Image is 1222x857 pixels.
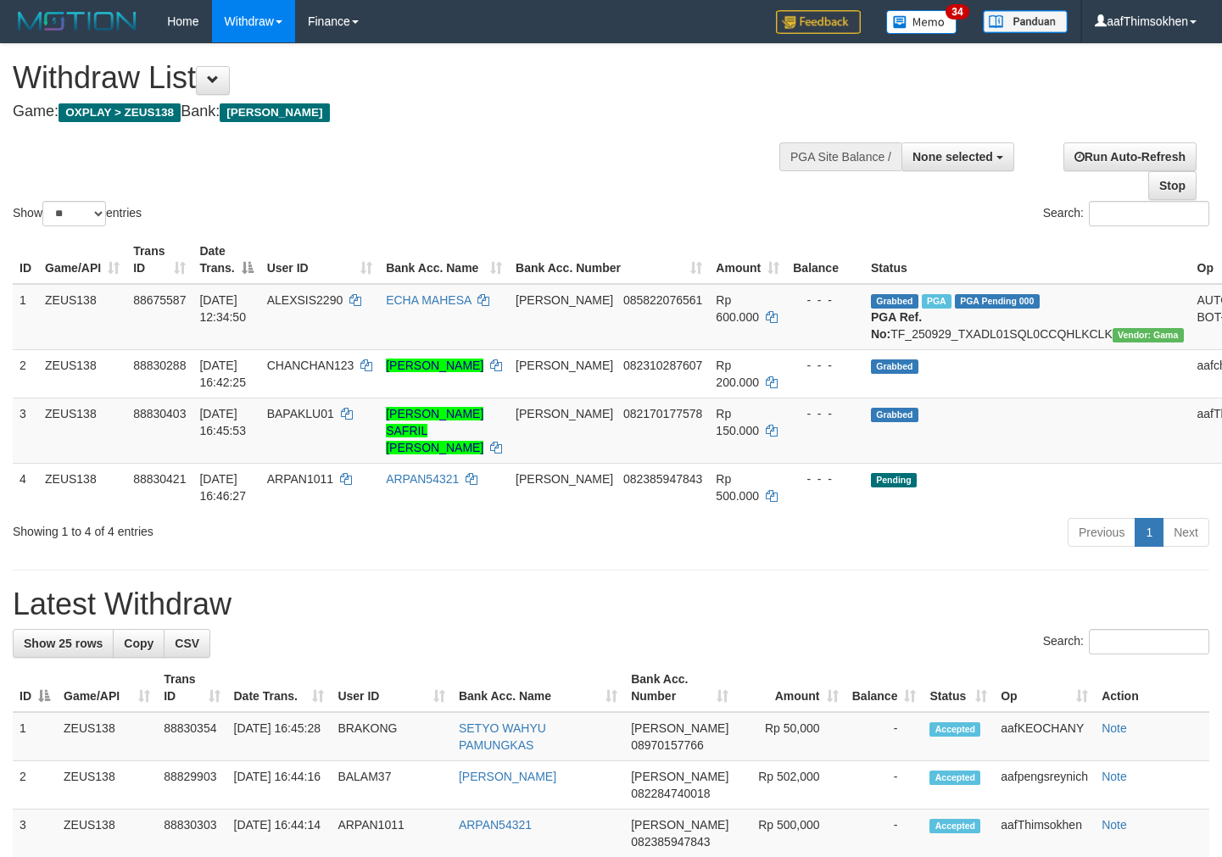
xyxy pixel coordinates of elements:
span: [DATE] 16:45:53 [199,407,246,437]
span: [PERSON_NAME] [220,103,329,122]
h1: Latest Withdraw [13,587,1209,621]
td: Rp 50,000 [735,712,845,761]
td: aafKEOCHANY [994,712,1095,761]
h1: Withdraw List [13,61,798,95]
td: 4 [13,463,38,511]
select: Showentries [42,201,106,226]
span: PGA Pending [955,294,1040,309]
span: [PERSON_NAME] [631,770,728,783]
th: Bank Acc. Number: activate to sort column ascending [624,664,735,712]
span: Rp 200.000 [716,359,759,389]
span: [DATE] 16:42:25 [199,359,246,389]
span: Pending [871,473,917,487]
td: 88830354 [157,712,226,761]
th: Balance: activate to sort column ascending [845,664,923,712]
td: Rp 502,000 [735,761,845,810]
td: BALAM37 [331,761,452,810]
span: 34 [946,4,968,19]
th: Date Trans.: activate to sort column ascending [227,664,332,712]
th: Bank Acc. Name: activate to sort column ascending [452,664,624,712]
th: Trans ID: activate to sort column ascending [126,236,193,284]
input: Search: [1089,201,1209,226]
span: Copy 082385947843 to clipboard [623,472,702,486]
span: [DATE] 12:34:50 [199,293,246,324]
td: [DATE] 16:45:28 [227,712,332,761]
a: CSV [164,629,210,658]
span: Copy 08970157766 to clipboard [631,738,704,752]
img: Feedback.jpg [776,10,861,34]
th: ID: activate to sort column descending [13,664,57,712]
th: Date Trans.: activate to sort column descending [193,236,259,284]
span: Copy 082284740018 to clipboard [631,787,710,800]
a: Show 25 rows [13,629,114,658]
th: Amount: activate to sort column ascending [709,236,786,284]
span: Grabbed [871,408,918,422]
span: Accepted [929,771,980,785]
td: 2 [13,349,38,398]
span: [PERSON_NAME] [631,721,728,735]
th: Op: activate to sort column ascending [994,664,1095,712]
span: Copy [124,637,153,650]
span: 88830421 [133,472,186,486]
img: Button%20Memo.svg [886,10,957,34]
span: Accepted [929,722,980,737]
span: [PERSON_NAME] [516,472,613,486]
a: Note [1102,818,1127,832]
div: - - - [793,405,857,422]
th: Status: activate to sort column ascending [923,664,994,712]
td: ZEUS138 [38,398,126,463]
th: Bank Acc. Name: activate to sort column ascending [379,236,509,284]
span: [DATE] 16:46:27 [199,472,246,503]
a: [PERSON_NAME] [459,770,556,783]
a: [PERSON_NAME] SAFRIL [PERSON_NAME] [386,407,483,454]
h4: Game: Bank: [13,103,798,120]
span: BAPAKLU01 [267,407,334,420]
a: Next [1163,518,1209,547]
span: CHANCHAN123 [267,359,354,372]
span: [PERSON_NAME] [516,293,613,307]
span: 88675587 [133,293,186,307]
span: Copy 082385947843 to clipboard [631,835,710,849]
span: Copy 082170177578 to clipboard [623,407,702,420]
span: ARPAN1011 [267,472,333,486]
span: 88830288 [133,359,186,372]
a: Note [1102,770,1127,783]
th: Balance [786,236,864,284]
td: TF_250929_TXADL01SQL0CCQHLKCLK [864,284,1191,350]
a: [PERSON_NAME] [386,359,483,372]
a: SETYO WAHYU PAMUNGKAS [459,721,546,752]
td: - [845,712,923,761]
td: [DATE] 16:44:16 [227,761,332,810]
th: Action [1095,664,1209,712]
a: ECHA MAHESA [386,293,471,307]
td: - [845,761,923,810]
div: Showing 1 to 4 of 4 entries [13,516,496,540]
th: Trans ID: activate to sort column ascending [157,664,226,712]
span: Rp 600.000 [716,293,759,324]
td: ZEUS138 [57,761,157,810]
th: Game/API: activate to sort column ascending [57,664,157,712]
a: Note [1102,721,1127,735]
span: Rp 500.000 [716,472,759,503]
td: ZEUS138 [38,463,126,511]
span: Copy 085822076561 to clipboard [623,293,702,307]
span: OXPLAY > ZEUS138 [59,103,181,122]
a: Previous [1068,518,1136,547]
th: User ID: activate to sort column ascending [331,664,452,712]
span: Grabbed [871,294,918,309]
td: ZEUS138 [38,349,126,398]
td: ZEUS138 [57,712,157,761]
td: ZEUS138 [38,284,126,350]
td: BRAKONG [331,712,452,761]
b: PGA Ref. No: [871,310,922,341]
span: Marked by aafpengsreynich [922,294,951,309]
span: [PERSON_NAME] [631,818,728,832]
button: None selected [901,142,1014,171]
span: [PERSON_NAME] [516,407,613,420]
th: ID [13,236,38,284]
span: Rp 150.000 [716,407,759,437]
div: - - - [793,292,857,309]
span: Grabbed [871,359,918,374]
span: Accepted [929,819,980,833]
td: 1 [13,712,57,761]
